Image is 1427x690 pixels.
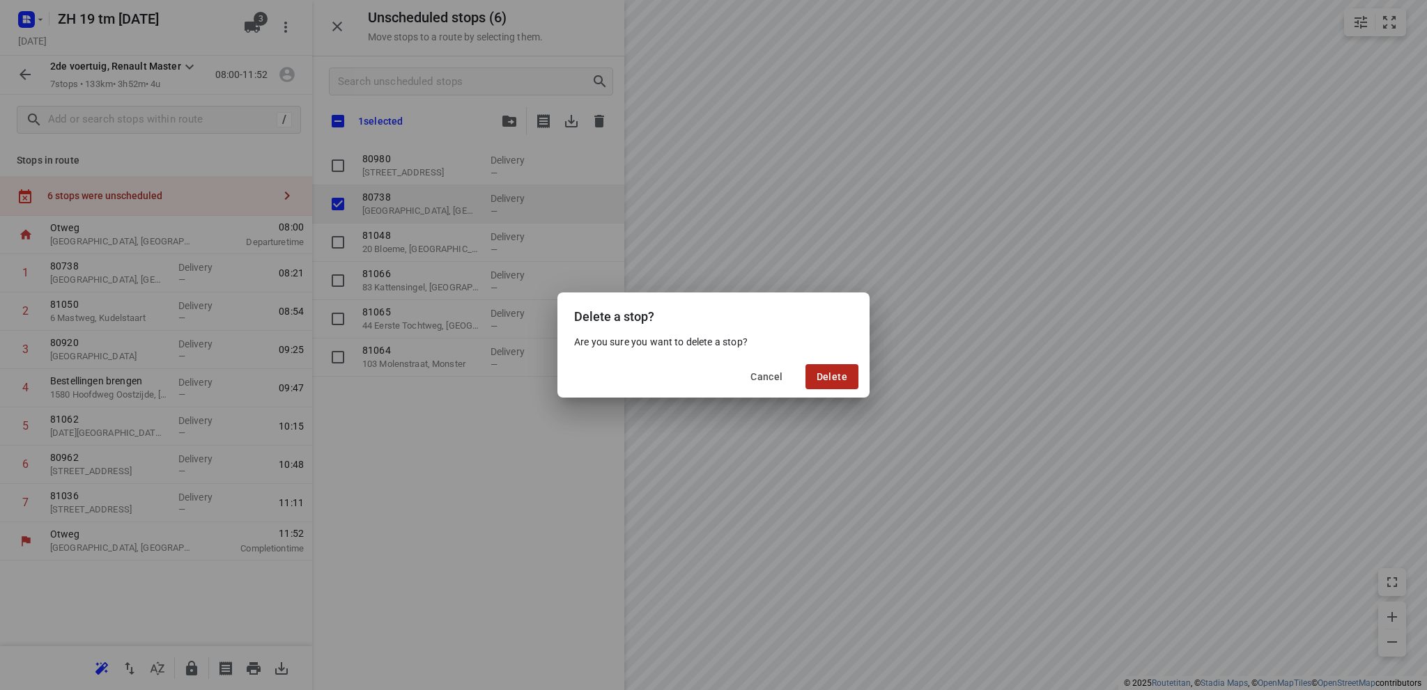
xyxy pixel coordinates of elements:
button: Delete [805,364,858,389]
p: Are you sure you want to delete a stop? [574,335,853,349]
div: Delete a stop? [557,292,870,335]
span: Delete [817,371,847,382]
button: Cancel [739,364,794,389]
span: Cancel [750,371,782,382]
